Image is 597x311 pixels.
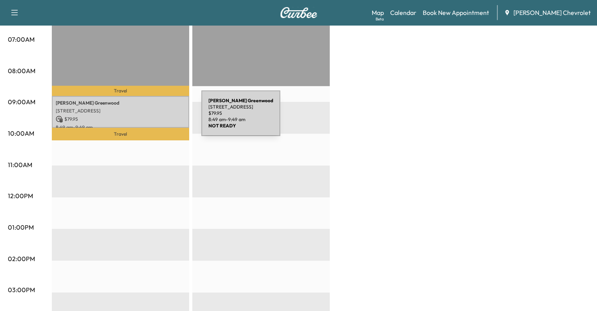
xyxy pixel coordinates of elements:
a: Calendar [390,8,416,17]
p: 07:00AM [8,35,35,44]
p: Travel [52,86,189,96]
a: Book New Appointment [423,8,489,17]
p: 02:00PM [8,254,35,263]
p: 08:00AM [8,66,35,75]
p: [STREET_ADDRESS] [56,108,185,114]
img: Curbee Logo [280,7,318,18]
p: 8:49 am - 9:49 am [56,124,185,131]
span: [PERSON_NAME] Chevrolet [513,8,591,17]
p: 03:00PM [8,285,35,294]
p: 09:00AM [8,97,35,107]
a: MapBeta [372,8,384,17]
p: 01:00PM [8,223,34,232]
p: Travel [52,128,189,140]
p: 12:00PM [8,191,33,201]
p: [PERSON_NAME] Greenwood [56,100,185,106]
p: $ 79.95 [56,116,185,123]
p: 11:00AM [8,160,32,169]
p: 10:00AM [8,129,34,138]
div: Beta [376,16,384,22]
